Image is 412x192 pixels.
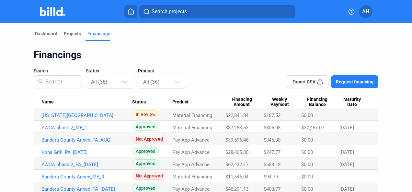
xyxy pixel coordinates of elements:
span: Approved [132,184,159,192]
span: Search [34,68,48,74]
div: Status [132,99,172,105]
span: Export CSV [292,79,315,85]
div: Financings [34,49,379,61]
img: Billd Company Logo [40,7,65,16]
span: Product [138,68,154,74]
span: $28,405.80 [225,149,248,155]
div: Name [41,99,132,105]
span: $345.38 [264,137,280,143]
a: YWCA phase 2_PA_[DATE] [41,162,132,167]
span: Weekly Payment [264,97,295,108]
span: AH [362,8,369,16]
span: Not Approved [132,172,166,180]
span: $0.00 [301,137,313,143]
button: Export CSV [287,75,328,88]
span: $37,457.07 [301,125,324,131]
span: Pay App Advance [172,137,210,143]
span: Pay App Advance [172,162,210,167]
input: Search [43,73,78,90]
span: Not Approved [132,135,166,143]
span: $37,283.63 [225,125,248,131]
span: Approved [132,147,159,155]
button: Search projects [139,5,295,18]
span: $0.00 [301,112,313,118]
span: Status [86,68,99,74]
span: $39,596.48 [225,137,248,143]
span: $306.08 [264,125,280,131]
span: $67,432.17 [225,162,248,167]
div: Projects [64,30,81,37]
span: $187.52 [264,112,280,118]
span: $0.00 [301,174,313,180]
div: Financing Balance [301,97,339,108]
button: Request financing [331,75,378,88]
span: Pay App Advance [172,149,210,155]
button: AH [359,5,372,18]
span: $11,546.04 [225,174,248,180]
span: [DATE] [339,162,354,167]
span: Search projects [152,8,187,16]
div: Financings [87,30,110,37]
span: [DATE] [339,125,354,131]
span: Financing Balance [301,97,333,108]
span: $22,841.84 [225,112,248,118]
div: Dashboard [35,30,57,37]
div: Weekly Payment [264,97,301,108]
span: $94.79 [264,174,278,180]
span: Material Financing [172,112,212,118]
span: $0.00 [301,186,313,192]
span: Material Financing [172,174,212,180]
span: Financing Amount [225,97,257,108]
span: [DATE] [339,149,354,155]
a: YWCA phase 2_MF_1 [41,125,132,131]
span: In Review [132,110,159,118]
div: Product [172,99,225,105]
span: Status [132,99,146,105]
span: $588.18 [264,162,280,167]
span: Pay App Advance [172,186,210,192]
span: [DATE] [339,186,354,192]
span: $247.77 [264,149,280,155]
mat-select-trigger: All (36) [91,79,108,85]
span: Approved [132,123,159,131]
span: $0.00 [301,162,313,167]
span: Material Financing [172,125,212,131]
span: $46,291.13 [225,186,248,192]
mat-select-trigger: All (36) [143,79,160,85]
a: Kona Grill_PA_[DATE] [41,149,132,155]
span: $0.00 [301,149,313,155]
a: Bandera County Annex_PA_[DATE] [41,186,132,192]
div: Financing Amount [225,97,263,108]
a: Bandera County Annex_MF_3 [41,174,132,180]
a: [US_STATE][GEOGRAPHIC_DATA] [41,112,132,118]
span: Request financing [336,79,373,85]
span: Approved [132,159,159,167]
span: Name [41,99,54,105]
span: Maturity Date [339,97,365,108]
span: $403.77 [264,186,280,192]
span: Product [172,99,189,105]
div: Maturity Date [339,97,371,108]
a: Bandera County Annex_PA_AUG [41,137,132,143]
